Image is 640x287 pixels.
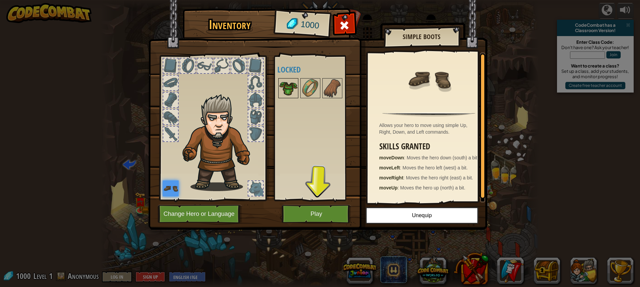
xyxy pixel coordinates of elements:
[404,155,407,160] span: :
[379,122,482,135] div: Allows your hero to move using simple Up, Right, Down, and Left commands.
[403,165,468,170] span: Moves the hero left (west) a bit.
[158,205,242,223] button: Change Hero or Language
[407,57,451,101] img: portrait.png
[403,175,406,180] span: :
[282,205,351,223] button: Play
[379,165,400,170] strong: moveLeft
[277,65,361,74] h4: Locked
[279,79,298,98] img: portrait.png
[379,155,404,160] strong: moveDown
[300,18,320,32] span: 1000
[323,79,342,98] img: portrait.png
[179,94,261,191] img: hair_m2.png
[163,180,179,196] img: portrait.png
[379,175,403,180] strong: moveRight
[187,18,272,32] h1: Inventory
[400,165,403,170] span: :
[406,175,473,180] span: Moves the hero right (east) a bit.
[407,155,479,160] span: Moves the hero down (south) a bit.
[390,33,453,40] h2: Simple Boots
[382,112,475,117] img: hr.png
[400,185,465,190] span: Moves the hero up (north) a bit.
[379,185,398,190] strong: moveUp
[379,142,482,151] h3: Skills Granted
[366,207,478,224] button: Unequip
[301,79,320,98] img: portrait.png
[398,185,400,190] span: :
